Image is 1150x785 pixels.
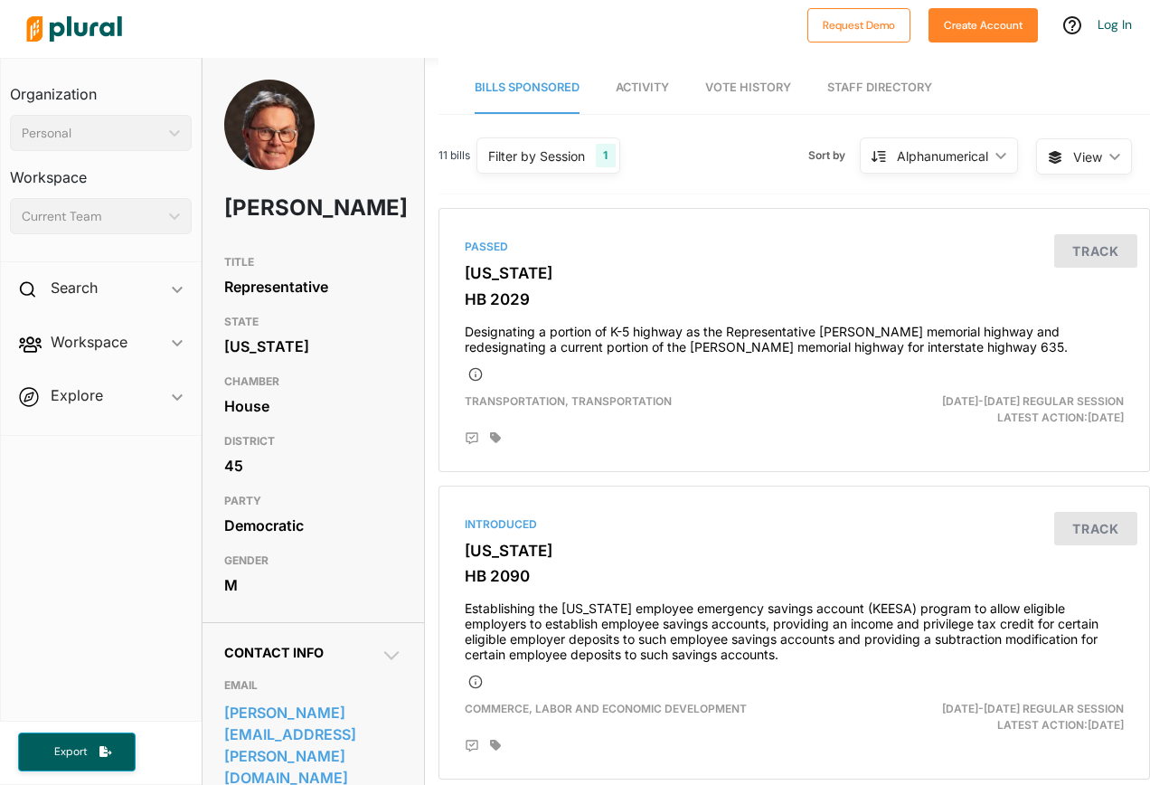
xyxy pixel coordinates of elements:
[928,8,1038,43] button: Create Account
[909,701,1137,733] div: Latest Action: [DATE]
[465,592,1124,662] h4: Establishing the [US_STATE] employee emergency savings account (KEESA) program to allow eligible ...
[807,8,910,43] button: Request Demo
[224,181,331,235] h1: [PERSON_NAME]
[224,251,402,273] h3: TITLE
[909,393,1137,426] div: Latest Action: [DATE]
[465,702,747,715] span: Commerce, Labor and Economic Development
[942,702,1124,715] span: [DATE]-[DATE] Regular Session
[465,431,479,446] div: Add Position Statement
[224,333,402,360] div: [US_STATE]
[616,62,669,114] a: Activity
[465,316,1124,355] h4: Designating a portion of K-5 highway as the Representative [PERSON_NAME] memorial highway and red...
[42,744,99,760] span: Export
[475,80,580,94] span: Bills Sponsored
[1098,16,1132,33] a: Log In
[224,273,402,300] div: Representative
[51,278,98,298] h2: Search
[808,147,860,164] span: Sort by
[22,124,162,143] div: Personal
[224,490,402,512] h3: PARTY
[1054,234,1137,268] button: Track
[224,572,402,599] div: M
[465,542,1124,560] h3: [US_STATE]
[465,567,1124,585] h3: HB 2090
[10,68,192,108] h3: Organization
[224,550,402,572] h3: GENDER
[465,264,1124,282] h3: [US_STATE]
[10,151,192,191] h3: Workspace
[616,80,669,94] span: Activity
[18,733,136,771] button: Export
[465,394,672,408] span: Transportation, Transportation
[224,512,402,539] div: Democratic
[224,675,402,696] h3: EMAIL
[465,290,1124,308] h3: HB 2029
[1054,512,1137,545] button: Track
[827,62,932,114] a: Staff Directory
[475,62,580,114] a: Bills Sponsored
[490,739,501,752] div: Add tags
[705,80,791,94] span: Vote History
[224,452,402,479] div: 45
[465,516,1124,533] div: Introduced
[224,645,324,660] span: Contact Info
[488,147,585,166] div: Filter by Session
[22,207,162,226] div: Current Team
[224,371,402,392] h3: CHAMBER
[438,147,470,164] span: 11 bills
[490,431,501,444] div: Add tags
[465,739,479,753] div: Add Position Statement
[596,144,615,167] div: 1
[1073,147,1102,166] span: View
[224,80,315,212] img: Headshot of Mike Amyx
[942,394,1124,408] span: [DATE]-[DATE] Regular Session
[807,14,910,33] a: Request Demo
[897,147,988,166] div: Alphanumerical
[224,311,402,333] h3: STATE
[224,430,402,452] h3: DISTRICT
[705,62,791,114] a: Vote History
[224,392,402,420] div: House
[465,239,1124,255] div: Passed
[928,14,1038,33] a: Create Account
